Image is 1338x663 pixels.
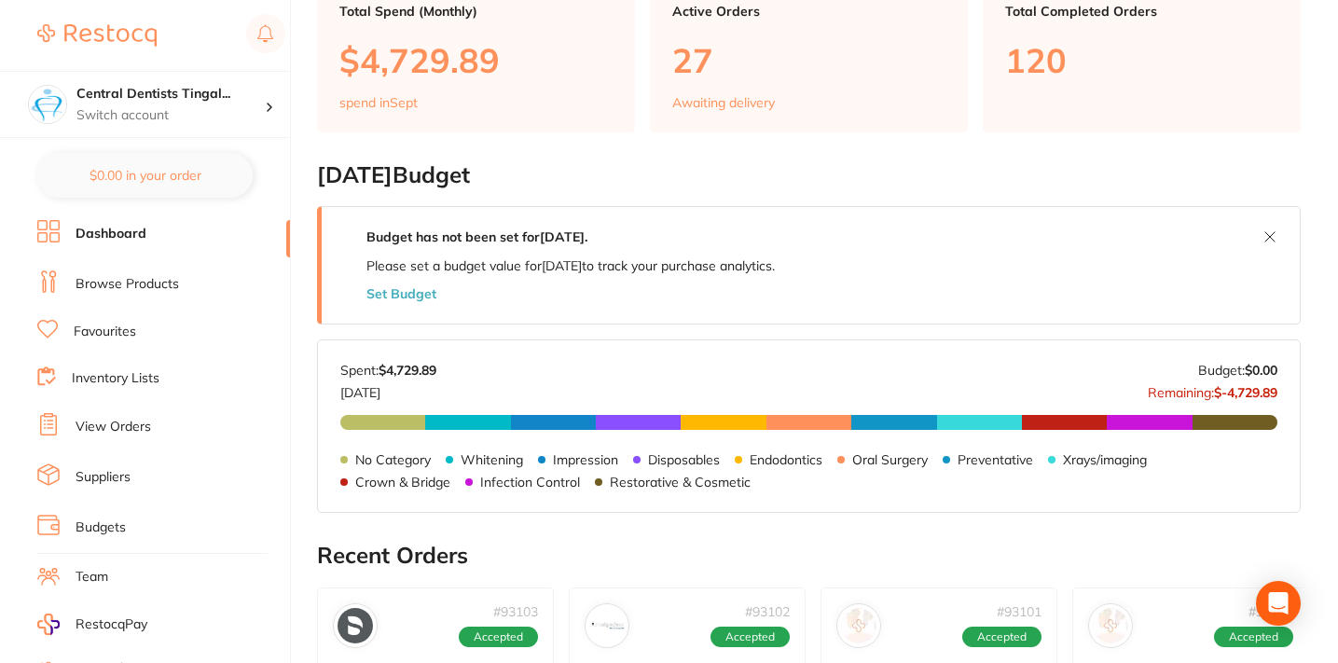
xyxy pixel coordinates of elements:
p: Budget: [1198,363,1277,378]
strong: $-4,729.89 [1214,384,1277,401]
h2: Recent Orders [317,543,1301,569]
p: Crown & Bridge [355,475,450,490]
a: View Orders [76,418,151,436]
p: Endodontics [750,452,822,467]
p: spend in Sept [339,95,418,110]
p: Spent: [340,363,436,378]
p: Total Spend (Monthly) [339,4,613,19]
a: Dashboard [76,225,146,243]
img: Amalgadent [589,608,625,643]
p: Infection Control [480,475,580,490]
a: Browse Products [76,275,179,294]
button: Set Budget [366,286,436,301]
p: Oral Surgery [852,452,928,467]
button: $0.00 in your order [37,153,253,198]
p: No Category [355,452,431,467]
a: Suppliers [76,468,131,487]
img: Adam Dental [1093,608,1128,643]
img: Dentsply Sirona [338,608,373,643]
p: $4,729.89 [339,41,613,79]
span: Accepted [459,627,538,647]
img: Restocq Logo [37,24,157,47]
p: Disposables [648,452,720,467]
p: Awaiting delivery [672,95,775,110]
span: Accepted [710,627,790,647]
a: Restocq Logo [37,14,157,57]
strong: $0.00 [1245,362,1277,379]
p: Restorative & Cosmetic [610,475,751,490]
div: Open Intercom Messenger [1256,581,1301,626]
p: Impression [553,452,618,467]
p: [DATE] [340,378,436,400]
p: Total Completed Orders [1005,4,1278,19]
p: # 93100 [1248,604,1293,619]
h2: [DATE] Budget [317,162,1301,188]
a: Budgets [76,518,126,537]
img: Henry Schein Halas [841,608,876,643]
p: Active Orders [672,4,945,19]
p: 27 [672,41,945,79]
a: RestocqPay [37,614,147,635]
p: # 93102 [745,604,790,619]
span: Accepted [1214,627,1293,647]
p: # 93103 [493,604,538,619]
a: Inventory Lists [72,369,159,388]
p: Whitening [461,452,523,467]
strong: $4,729.89 [379,362,436,379]
span: Accepted [962,627,1041,647]
span: RestocqPay [76,615,147,634]
h4: Central Dentists Tingalpa [76,85,265,104]
img: Central Dentists Tingalpa [29,86,66,123]
p: Xrays/imaging [1063,452,1147,467]
p: # 93101 [997,604,1041,619]
a: Team [76,568,108,587]
p: Remaining: [1148,378,1277,400]
p: 120 [1005,41,1278,79]
img: RestocqPay [37,614,60,635]
strong: Budget has not been set for [DATE] . [366,228,587,245]
p: Switch account [76,106,265,125]
p: Preventative [958,452,1033,467]
p: Please set a budget value for [DATE] to track your purchase analytics. [366,258,775,273]
a: Favourites [74,323,136,341]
